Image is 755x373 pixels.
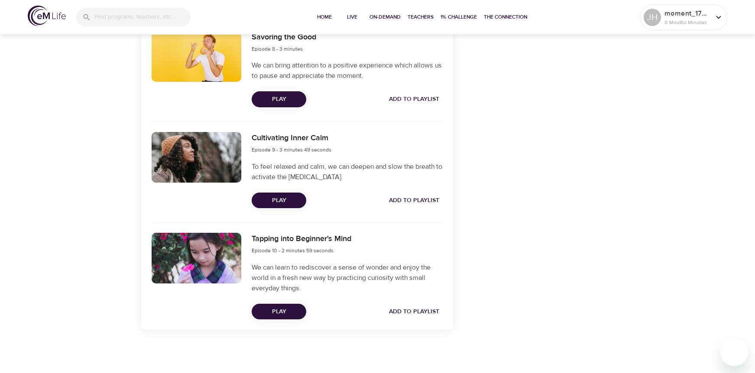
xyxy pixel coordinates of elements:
p: We can learn to rediscover a sense of wonder and enjoy the world in a fresh new way by practicing... [252,262,442,293]
span: Play [259,306,299,317]
button: Play [252,193,306,209]
iframe: Button to launch messaging window [720,338,748,366]
p: To feel relaxed and calm, we can deepen and slow the breath to activate the [MEDICAL_DATA]. [252,161,442,182]
button: Add to Playlist [386,193,443,209]
button: Play [252,304,306,320]
div: JH [644,9,661,26]
h6: Savoring the Good [252,31,316,44]
span: Play [259,195,299,206]
p: We can bring attention to a positive experience which allows us to pause and appreciate the moment. [252,60,442,81]
span: Play [259,94,299,105]
span: Live [342,13,363,22]
span: Add to Playlist [389,306,439,317]
span: On-Demand [369,13,401,22]
span: Add to Playlist [389,195,439,206]
button: Play [252,91,306,107]
h6: Cultivating Inner Calm [252,132,331,145]
h6: Tapping into Beginner's Mind [252,233,351,245]
span: 1% Challenge [441,13,477,22]
img: logo [28,6,66,26]
span: Episode 9 - 3 minutes 49 seconds [252,146,331,153]
span: Add to Playlist [389,94,439,105]
span: Teachers [408,13,434,22]
span: Episode 8 - 3 minutes [252,45,303,52]
span: The Connection [484,13,527,22]
p: 0 Mindful Minutes [664,19,710,26]
p: moment_1755733621 [664,8,710,19]
span: Home [314,13,335,22]
button: Add to Playlist [386,91,443,107]
input: Find programs, teachers, etc... [94,8,191,26]
span: Episode 10 - 2 minutes 59 seconds [252,247,334,254]
button: Add to Playlist [386,304,443,320]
